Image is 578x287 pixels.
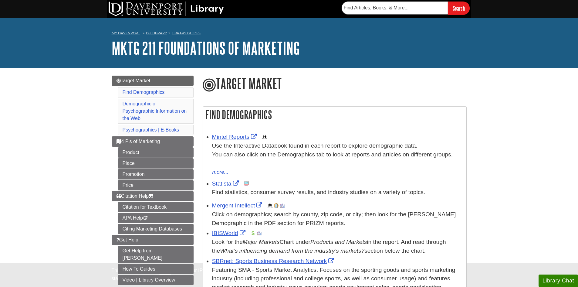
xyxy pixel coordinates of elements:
[212,258,336,264] a: Link opens in new window
[172,31,201,35] a: Library Guides
[118,169,194,179] a: Promotion
[117,237,138,242] span: Get Help
[203,76,467,93] h1: Target Market
[251,231,255,236] img: Financial Report
[262,135,267,139] img: Demographics
[123,90,165,95] a: Find Demographics
[448,2,470,15] input: Search
[212,210,463,228] div: Click on demographics; search by county, zip code, or city; then look for the [PERSON_NAME] Demog...
[118,180,194,190] a: Price
[280,203,285,208] img: Industry Report
[274,203,279,208] img: Company Information
[109,2,224,16] img: DU Library
[118,202,194,212] a: Citation for Textbook
[243,239,280,245] i: Major Markets
[220,248,364,254] i: What’s influencing demand from the industry’s markets?
[112,31,140,36] a: My Davenport
[112,136,194,147] a: 4 P's of Marketing
[212,142,463,168] div: Use the Interactive Databook found in each report to explore demographic data. You can also click...
[212,188,463,197] p: Find statistics, consumer survey results, and industry studies on a variety of topics.
[123,101,187,121] a: Demographic or Psychographic Information on the Web
[117,139,160,144] span: 4 P's of Marketing
[118,246,194,263] a: Get Help from [PERSON_NAME]
[203,107,466,123] h2: Find Demographics
[212,238,463,255] div: Look for the Chart under in the report. And read through the section below the chart.
[112,191,194,201] a: Citation Help
[212,180,240,187] a: Link opens in new window
[123,127,179,132] a: Psychographics | E-Books
[112,235,194,245] a: Get Help
[118,147,194,158] a: Product
[212,230,247,236] a: Link opens in new window
[212,202,264,209] a: Link opens in new window
[117,193,154,199] span: Citation Help
[118,158,194,169] a: Place
[310,239,367,245] i: Products and Markets
[118,264,194,274] a: How To Guides
[268,203,272,208] img: Demographics
[118,213,194,223] a: APA Help
[212,134,259,140] a: Link opens in new window
[257,231,262,236] img: Industry Report
[342,2,470,15] form: Searches DU Library's articles, books, and more
[146,31,167,35] a: DU Library
[143,216,148,220] i: This link opens in a new window
[539,275,578,287] button: Library Chat
[212,168,229,176] button: more...
[118,224,194,234] a: Citing Marketing Databases
[118,275,194,285] a: Video | Library Overview
[244,181,249,186] img: Statistics
[112,29,467,39] nav: breadcrumb
[112,76,194,86] a: Target Market
[112,39,300,57] a: MKTG 211 Foundations of Marketing
[342,2,448,14] input: Find Articles, Books, & More...
[117,78,150,83] span: Target Market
